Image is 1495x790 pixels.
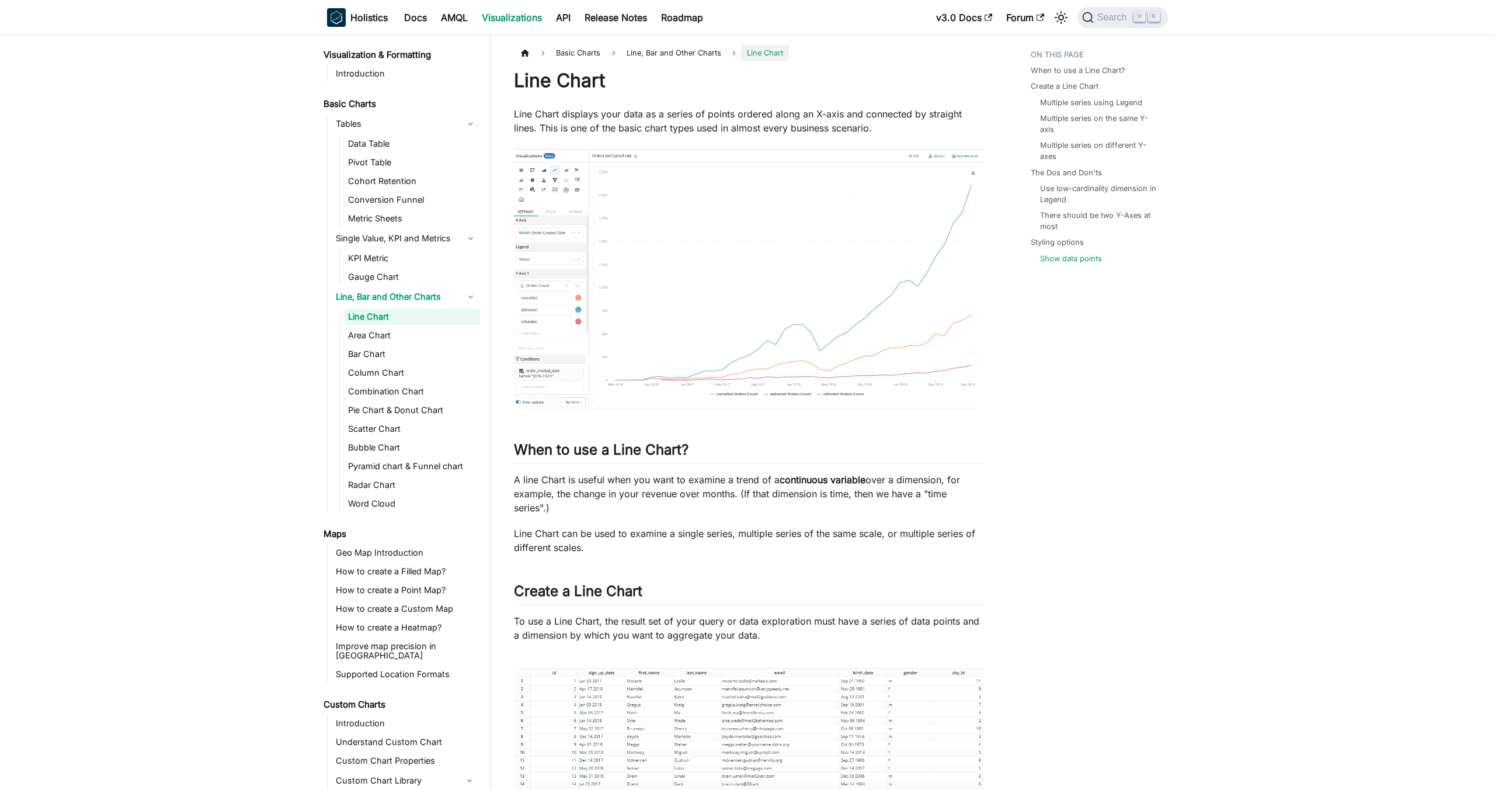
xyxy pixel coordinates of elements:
[550,44,606,61] span: Basic Charts
[1040,140,1156,162] a: Multiple series on different Y-axes
[514,583,984,605] h2: Create a Line Chart
[345,383,480,400] a: Combination Chart
[345,477,480,493] a: Radar Chart
[320,526,480,542] a: Maps
[459,771,480,790] button: Collapse sidebar category 'Custom Chart Library'
[332,582,480,598] a: How to create a Point Map?
[345,136,480,152] a: Data Table
[514,69,984,92] h1: Line Chart
[514,526,984,555] p: Line Chart can be used to examine a single series, multiple series of the same scale, or multiple...
[578,8,654,27] a: Release Notes
[397,8,434,27] a: Docs
[1052,8,1070,27] button: Switch between dark and light mode (currently light mode)
[514,107,984,135] p: Line Chart displays your data as a series of points ordered along an X-axis and connected by stra...
[332,229,480,248] a: Single Value, KPI and Metrics
[345,365,480,381] a: Column Chart
[345,458,480,474] a: Pyramid chart & Funnel chart
[514,44,536,61] a: Home page
[929,8,999,27] a: v3.0 Docs
[434,8,475,27] a: AMQL
[332,545,480,561] a: Geo Map Introduction
[320,96,480,112] a: Basic Charts
[315,35,491,790] nav: Docs sidebar
[1134,12,1145,22] kbd: ⌘
[621,44,727,61] span: Line, Bar and Other Charts
[332,563,480,580] a: How to create a Filled Map?
[741,44,789,61] span: Line Chart
[320,47,480,63] a: Visualization & Formatting
[1148,12,1160,22] kbd: K
[514,614,984,642] p: To use a Line Chart, the result set of your query or data exploration must have a series of data ...
[514,44,984,61] nav: Breadcrumbs
[345,421,480,437] a: Scatter Chart
[332,753,480,769] a: Custom Chart Properties
[332,715,480,732] a: Introduction
[327,8,388,27] a: HolisticsHolistics
[332,638,480,664] a: Improve map precision in [GEOGRAPHIC_DATA]
[1031,237,1084,248] a: Styling options
[345,309,480,325] a: Line Chart
[1094,12,1134,23] span: Search
[1040,183,1156,205] a: Use low-cardinality dimension in Legend
[1031,65,1125,76] a: When to use a Line Chart?
[345,346,480,362] a: Bar Chart
[549,8,578,27] a: API
[345,439,480,456] a: Bubble Chart
[345,173,480,189] a: Cohort Retention
[332,287,480,306] a: Line, Bar and Other Charts
[350,11,388,25] b: Holistics
[1040,210,1156,232] a: There should be two Y-Axes at most
[345,250,480,266] a: KPI Metric
[332,115,480,133] a: Tables
[332,771,459,790] a: Custom Chart Library
[1031,167,1102,178] a: The Dos and Don'ts
[345,154,480,171] a: Pivot Table
[332,601,480,617] a: How to create a Custom Map
[654,8,710,27] a: Roadmap
[475,8,549,27] a: Visualizations
[332,65,480,82] a: Introduction
[1040,97,1142,108] a: Multiple series using Legend
[327,8,346,27] img: Holistics
[514,473,984,515] p: A line Chart is useful when you want to examine a trend of a over a dimension, for example, the c...
[780,474,865,486] strong: continuous variable
[345,496,480,512] a: Word Cloud
[999,8,1051,27] a: Forum
[1031,81,1098,92] a: Create a Line Chart
[332,734,480,750] a: Understand Custom Chart
[345,210,480,227] a: Metric Sheets
[345,192,480,208] a: Conversion Funnel
[320,697,480,713] a: Custom Charts
[1040,113,1156,135] a: Multiple series on the same Y-axis
[345,269,480,285] a: Gauge Chart
[1040,253,1102,264] a: Show data points
[332,619,480,636] a: How to create a Heatmap?
[345,402,480,418] a: Pie Chart & Donut Chart
[345,327,480,344] a: Area Chart
[1077,7,1168,28] button: Search (Command+K)
[514,441,984,463] h2: When to use a Line Chart?
[332,666,480,682] a: Supported Location Formats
